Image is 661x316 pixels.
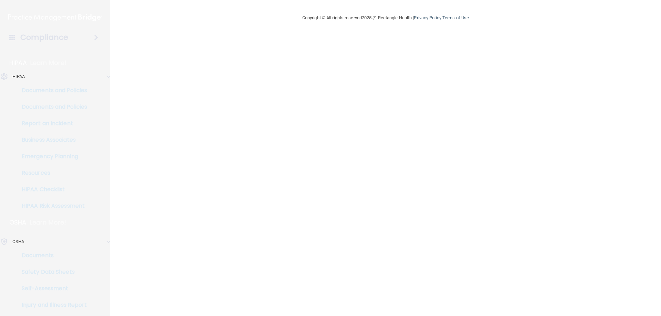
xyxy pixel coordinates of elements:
p: Learn More! [30,218,66,227]
p: Safety Data Sheets [4,269,98,275]
p: Resources [4,170,98,176]
p: HIPAA [9,59,27,67]
p: Documents and Policies [4,87,98,94]
p: HIPAA Risk Assessment [4,203,98,209]
div: Copyright © All rights reserved 2025 @ Rectangle Health | | [260,7,511,29]
h4: Compliance [20,33,68,42]
p: Injury and Illness Report [4,302,98,308]
p: Learn More! [30,59,67,67]
p: Business Associates [4,137,98,143]
p: OSHA [9,218,27,227]
p: OSHA [12,238,24,246]
p: Report an Incident [4,120,98,127]
p: Documents [4,252,98,259]
p: Self-Assessment [4,285,98,292]
img: PMB logo [8,11,102,24]
a: Privacy Policy [414,15,441,20]
a: Terms of Use [442,15,469,20]
p: Emergency Planning [4,153,98,160]
p: HIPAA Checklist [4,186,98,193]
p: Documents and Policies [4,103,98,110]
p: HIPAA [12,73,25,81]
